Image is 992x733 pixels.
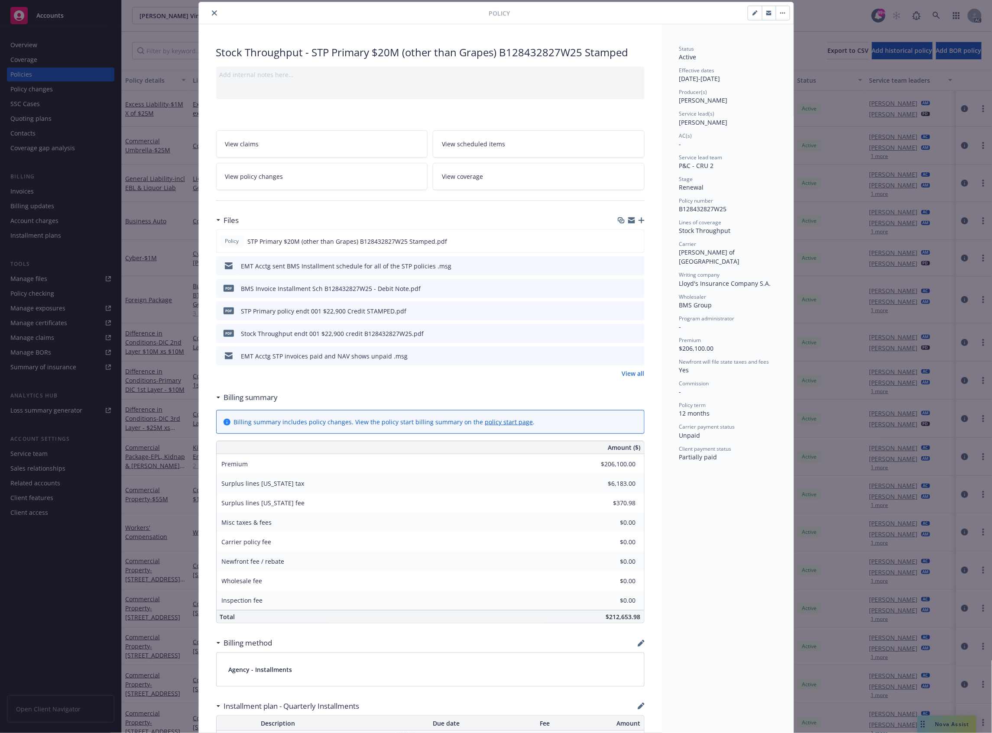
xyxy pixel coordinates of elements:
span: Status [679,45,694,52]
span: [PERSON_NAME] [679,118,728,126]
button: download file [619,307,626,316]
div: BMS Invoice Installment Sch B128432827W25 - Debit Note.pdf [241,284,421,293]
h3: Files [224,215,239,226]
span: pdf [224,330,234,336]
h3: Billing method [224,637,272,649]
a: View coverage [433,163,645,190]
div: Stock Throughput - STP Primary $20M (other than Grapes) B128432827W25 Stamped [216,45,645,60]
h3: Installment plan - Quarterly Installments [224,701,360,712]
span: B128432827W25 [679,205,727,213]
span: Active [679,53,697,61]
span: Newfront will file state taxes and fees [679,358,769,365]
button: close [209,8,220,18]
button: download file [619,237,626,246]
span: [PERSON_NAME] of [GEOGRAPHIC_DATA] [679,248,740,265]
span: - [679,387,681,396]
a: policy start page [485,418,533,426]
span: Service lead team [679,154,723,161]
a: View claims [216,130,428,158]
button: preview file [633,307,641,316]
span: Inspection fee [222,596,263,604]
span: Client payment status [679,445,732,452]
span: pdf [224,307,234,314]
span: Stage [679,175,693,183]
div: EMT Acctg sent BMS Installment schedule for all of the STP policies .msg [241,262,452,271]
div: Stock Throughput endt 001 $22,900 credit B128432827W25.pdf [241,329,424,338]
span: Description [220,719,337,728]
span: Premium [222,460,248,468]
span: Policy term [679,401,706,409]
div: Files [216,215,239,226]
div: Installment plan - Quarterly Installments [216,701,360,712]
div: STP Primary policy endt 001 $22,900 Credit STAMPED.pdf [241,307,407,316]
div: Stock Throughput [679,226,776,235]
input: 0.00 [585,477,641,490]
span: View scheduled items [442,139,505,149]
span: Amount [557,719,641,728]
input: 0.00 [585,555,641,568]
span: Lines of coverage [679,219,722,226]
button: preview file [633,329,641,338]
div: [DATE] - [DATE] [679,67,776,83]
a: View all [622,369,645,378]
button: download file [619,329,626,338]
button: download file [619,352,626,361]
input: 0.00 [585,575,641,588]
div: Billing summary [216,392,278,403]
input: 0.00 [585,497,641,510]
div: Agency - Installments [217,653,644,686]
span: Yes [679,366,689,374]
button: preview file [633,262,641,271]
span: Effective dates [679,67,715,74]
a: View scheduled items [433,130,645,158]
span: Service lead(s) [679,110,715,117]
button: download file [619,262,626,271]
span: Total [220,613,235,621]
span: Amount ($) [608,443,641,452]
span: View claims [225,139,259,149]
span: BMS Group [679,301,712,309]
a: View policy changes [216,163,428,190]
span: STP Primary $20M (other than Grapes) B128432827W25 Stamped.pdf [248,237,447,246]
button: download file [619,284,626,293]
span: Unpaid [679,431,700,439]
span: pdf [224,285,234,291]
span: Newfront fee / rebate [222,557,285,565]
span: Policy [489,9,510,18]
span: Wholesaler [679,293,707,300]
span: Carrier policy fee [222,538,272,546]
span: Wholesale fee [222,577,263,585]
span: $206,100.00 [679,344,714,352]
div: Billing summary includes policy changes. View the policy start billing summary on the . [234,417,535,426]
span: $212,653.98 [606,613,641,621]
span: 12 months [679,409,710,417]
span: Producer(s) [679,88,707,96]
span: Carrier payment status [679,423,735,430]
input: 0.00 [585,516,641,529]
span: Commission [679,380,709,387]
span: AC(s) [679,132,692,139]
span: [PERSON_NAME] [679,96,728,104]
span: Renewal [679,183,704,191]
span: View coverage [442,172,483,181]
input: 0.00 [585,458,641,471]
button: preview file [633,352,641,361]
span: - [679,140,681,148]
span: Carrier [679,240,697,248]
input: 0.00 [585,536,641,549]
span: P&C - CRU 2 [679,161,714,170]
h3: Billing summary [224,392,278,403]
span: Policy number [679,197,713,204]
span: View policy changes [225,172,283,181]
span: Misc taxes & fees [222,518,272,526]
div: EMT Acctg STP invoices paid and NAV shows unpaid .msg [241,352,408,361]
span: Program administrator [679,315,735,322]
span: Policy [224,237,241,245]
span: Surplus lines [US_STATE] fee [222,499,305,507]
span: Fee [467,719,550,728]
span: Lloyd's Insurance Company S.A. [679,279,771,287]
div: Add internal notes here... [220,70,641,79]
div: Billing method [216,637,272,649]
span: Writing company [679,271,720,278]
span: - [679,323,681,331]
